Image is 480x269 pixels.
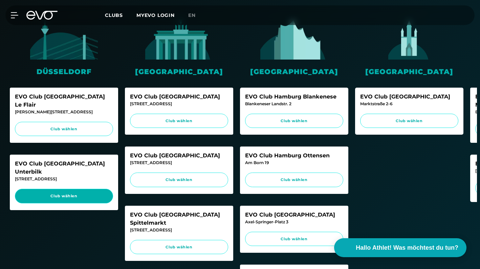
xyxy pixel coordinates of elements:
span: Club wählen [136,244,222,250]
a: Club wählen [130,173,228,187]
img: evofitness [375,17,443,60]
div: Blankeneser Landstr. 2 [245,101,343,107]
div: EVO Club [GEOGRAPHIC_DATA] [360,93,458,101]
div: [GEOGRAPHIC_DATA] [125,66,233,77]
div: [GEOGRAPHIC_DATA] [355,66,463,77]
a: Club wählen [360,114,458,128]
div: EVO Club [GEOGRAPHIC_DATA] [130,93,228,101]
div: EVO Club Hamburg Blankenese [245,93,343,101]
span: Club wählen [21,126,107,132]
div: [GEOGRAPHIC_DATA] [240,66,348,77]
span: Club wählen [367,118,452,124]
div: [STREET_ADDRESS] [130,101,228,107]
span: Hallo Athlet! Was möchtest du tun? [356,243,458,252]
div: [STREET_ADDRESS] [15,176,113,182]
span: Club wählen [252,236,337,242]
div: Düsseldorf [10,66,118,77]
a: Clubs [105,12,136,18]
div: EVO Club [GEOGRAPHIC_DATA] [245,211,343,219]
div: Axel-Springer-Platz 3 [245,219,343,225]
a: Club wählen [15,189,113,203]
a: Club wählen [130,114,228,128]
img: evofitness [30,17,98,60]
div: EVO Club Hamburg Ottensen [245,152,343,160]
button: Hallo Athlet! Was möchtest du tun? [334,238,466,257]
div: [STREET_ADDRESS] [130,160,228,166]
span: en [188,12,196,18]
div: EVO Club [GEOGRAPHIC_DATA] [130,152,228,160]
div: Marktstraße 2-6 [360,101,458,107]
span: Club wählen [21,193,107,199]
a: Club wählen [15,122,113,136]
span: Club wählen [252,118,337,124]
div: [STREET_ADDRESS] [130,227,228,233]
span: Club wählen [136,118,222,124]
span: Clubs [105,12,123,18]
span: Club wählen [136,177,222,183]
div: EVO Club [GEOGRAPHIC_DATA] Unterbilk [15,160,113,176]
a: en [188,12,204,19]
a: Club wählen [130,240,228,254]
img: evofitness [260,17,328,60]
img: evofitness [145,17,213,60]
a: MYEVO LOGIN [136,12,175,18]
a: Club wählen [245,114,343,128]
a: Club wählen [245,232,343,246]
a: Club wählen [245,173,343,187]
div: Am Born 19 [245,160,343,166]
div: EVO Club [GEOGRAPHIC_DATA] Spittelmarkt [130,211,228,227]
span: Club wählen [252,177,337,183]
div: [PERSON_NAME][STREET_ADDRESS] [15,109,113,115]
div: EVO Club [GEOGRAPHIC_DATA] Le Flair [15,93,113,109]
